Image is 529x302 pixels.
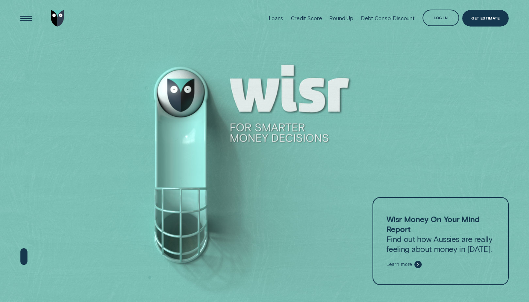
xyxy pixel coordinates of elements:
[422,10,459,26] button: Log in
[330,15,353,21] div: Round Up
[386,214,480,233] strong: Wisr Money On Your Mind Report
[373,197,509,285] a: Wisr Money On Your Mind ReportFind out how Aussies are really feeling about money in [DATE].Learn...
[51,10,65,27] img: Wisr
[18,10,35,27] button: Open Menu
[361,15,415,21] div: Debt Consol Discount
[386,261,413,267] span: Learn more
[462,10,509,27] a: Get Estimate
[269,15,283,21] div: Loans
[386,214,495,254] p: Find out how Aussies are really feeling about money in [DATE].
[291,15,322,21] div: Credit Score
